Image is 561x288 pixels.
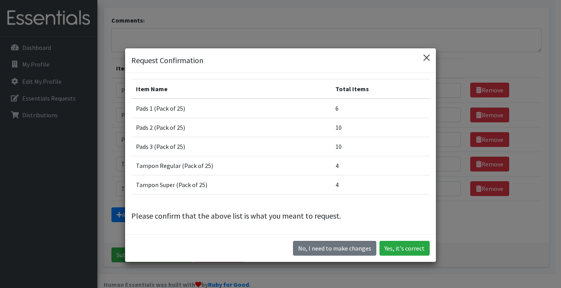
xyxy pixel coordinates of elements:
th: Item Name [131,79,331,99]
td: 4 [331,175,430,194]
td: Pads 3 (Pack of 25) [131,137,331,156]
td: 10 [331,118,430,137]
td: Tampon Regular (Pack of 25) [131,156,331,175]
p: Please confirm that the above list is what you meant to request. [131,210,430,222]
td: 6 [331,99,430,118]
h5: Request Confirmation [131,55,203,66]
td: Pads 1 (Pack of 25) [131,99,331,118]
td: Tampon Super (Pack of 25) [131,175,331,194]
td: 4 [331,156,430,175]
th: Total Items [331,79,430,99]
td: 10 [331,137,430,156]
button: No I need to make changes [293,241,376,256]
button: Close [420,51,433,64]
button: Yes, it's correct [379,241,430,256]
td: Pads 2 (Pack of 25) [131,118,331,137]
